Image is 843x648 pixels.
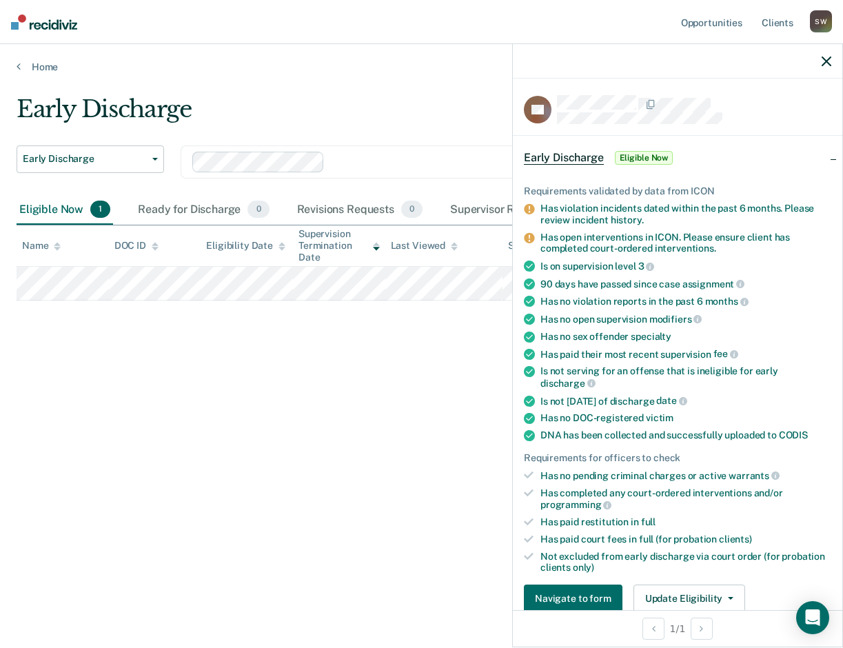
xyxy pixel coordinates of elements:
button: Update Eligibility [633,585,745,612]
div: Open Intercom Messenger [796,601,829,634]
button: Navigate to form [524,585,622,612]
div: Early DischargeEligible Now [513,136,842,180]
span: specialty [631,331,671,342]
a: Navigate to form [524,585,628,612]
span: 3 [638,261,655,272]
span: Eligible Now [615,151,673,165]
div: Has no sex offender [540,331,831,343]
span: 1 [90,201,110,219]
div: Ready for Discharge [135,195,272,225]
div: DOC ID [114,240,159,252]
button: Next Opportunity [691,618,713,640]
div: S W [810,10,832,32]
span: programming [540,499,611,510]
span: Early Discharge [23,153,147,165]
div: Has violation incidents dated within the past 6 months. Please review incident history. [540,203,831,226]
div: 1 / 1 [513,610,842,647]
div: Last Viewed [391,240,458,252]
span: assignment [682,279,744,290]
div: Not excluded from early discharge via court order (for probation clients [540,551,831,574]
div: Is not serving for an offense that is ineligible for early [540,365,831,389]
span: 0 [247,201,269,219]
div: Has no DOC-registered [540,412,831,424]
span: Early Discharge [524,151,604,165]
div: Is on supervision level [540,260,831,272]
span: months [705,296,749,307]
div: Revisions Requests [294,195,425,225]
div: Supervisor Review [447,195,575,225]
div: Has paid court fees in full (for probation [540,534,831,545]
span: modifiers [649,314,702,325]
div: Supervision Termination Date [298,228,380,263]
div: Has no open supervision [540,313,831,325]
div: Requirements validated by data from ICON [524,185,831,197]
span: clients) [719,534,752,545]
span: CODIS [779,429,808,441]
span: full [641,516,656,527]
div: Eligibility Date [206,240,285,252]
div: Has completed any court-ordered interventions and/or [540,487,831,511]
div: Has no violation reports in the past 6 [540,295,831,307]
div: Has paid their most recent supervision [540,348,831,361]
span: date [656,395,687,406]
span: victim [646,412,673,423]
div: Status [508,240,538,252]
div: 90 days have passed since case [540,278,831,290]
div: Name [22,240,61,252]
div: Requirements for officers to check [524,452,831,464]
a: Home [17,61,826,73]
span: fee [713,348,738,359]
img: Recidiviz [11,14,77,30]
div: Eligible Now [17,195,113,225]
span: discharge [540,378,596,389]
button: Previous Opportunity [642,618,664,640]
span: 0 [401,201,423,219]
div: Has no pending criminal charges or active [540,469,831,482]
div: Has paid restitution in [540,516,831,528]
div: Early Discharge [17,95,775,134]
div: Has open interventions in ICON. Please ensure client has completed court-ordered interventions. [540,232,831,255]
span: warrants [729,470,780,481]
div: DNA has been collected and successfully uploaded to [540,429,831,441]
span: only) [573,562,594,573]
div: Is not [DATE] of discharge [540,395,831,407]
